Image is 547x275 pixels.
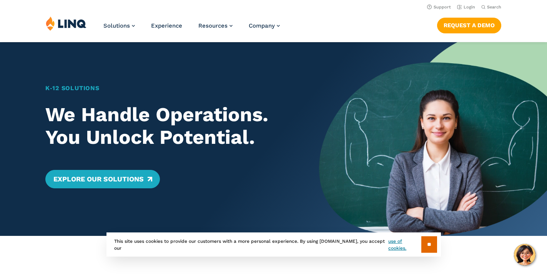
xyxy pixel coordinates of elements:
h1: K‑12 Solutions [45,84,297,93]
a: Support [427,5,451,10]
nav: Primary Navigation [103,16,280,41]
img: LINQ | K‑12 Software [46,16,86,31]
a: Experience [151,22,182,29]
a: Solutions [103,22,135,29]
span: Company [249,22,275,29]
a: Request a Demo [437,18,501,33]
span: Solutions [103,22,130,29]
img: Home Banner [319,42,547,236]
h2: We Handle Operations. You Unlock Potential. [45,103,297,148]
a: use of cookies. [388,238,421,252]
button: Hello, have a question? Let’s chat. [514,244,535,265]
a: Explore Our Solutions [45,170,160,188]
span: Search [487,5,501,10]
button: Open Search Bar [481,4,501,10]
a: Resources [198,22,233,29]
a: Login [457,5,475,10]
div: This site uses cookies to provide our customers with a more personal experience. By using [DOMAIN... [106,232,441,257]
a: Company [249,22,280,29]
span: Resources [198,22,228,29]
nav: Button Navigation [437,16,501,33]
